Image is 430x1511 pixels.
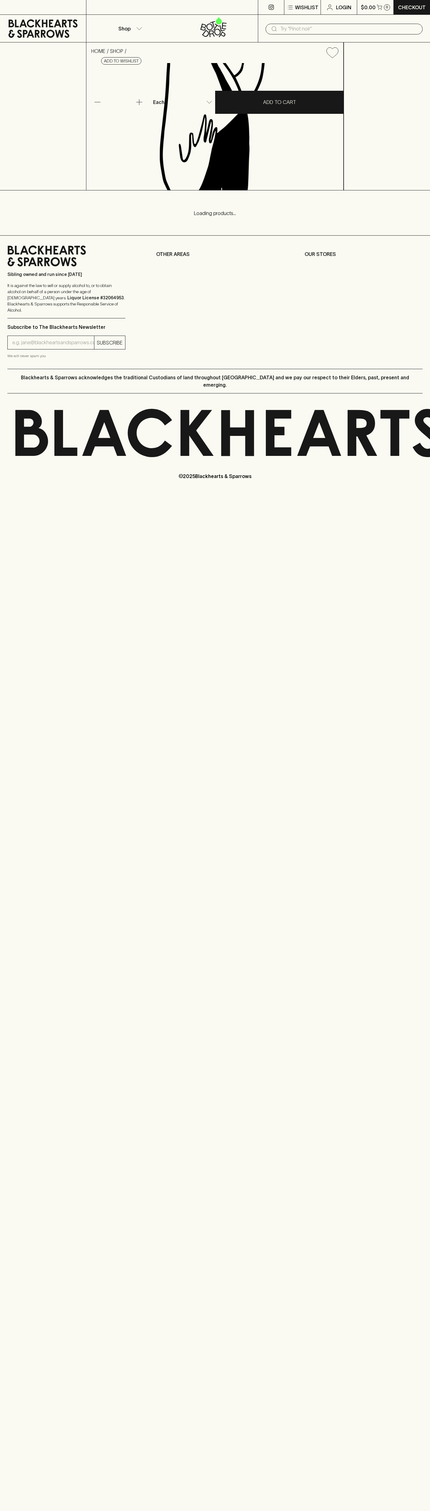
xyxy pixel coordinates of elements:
[7,323,125,331] p: Subscribe to The Blackhearts Newsletter
[91,48,105,54] a: HOME
[118,25,131,32] p: Shop
[86,63,343,190] img: Indigo Mandarin Bergamot & Lemon Myrtle Soda 330ml
[153,98,164,106] p: Each
[295,4,318,11] p: Wishlist
[263,98,296,106] p: ADD TO CART
[215,91,344,114] button: ADD TO CART
[336,4,351,11] p: Login
[7,282,125,313] p: It is against the law to sell or supply alcohol to, or to obtain alcohol on behalf of a person un...
[86,15,172,42] button: Shop
[101,57,141,65] button: Add to wishlist
[97,339,123,346] p: SUBSCRIBE
[324,45,341,61] button: Add to wishlist
[7,271,125,277] p: Sibling owned and run since [DATE]
[280,24,418,34] input: Try "Pinot noir"
[398,4,426,11] p: Checkout
[110,48,123,54] a: SHOP
[12,338,94,348] input: e.g. jane@blackheartsandsparrows.com.au
[151,96,215,108] div: Each
[386,6,388,9] p: 0
[12,374,418,389] p: Blackhearts & Sparrows acknowledges the traditional Custodians of land throughout [GEOGRAPHIC_DAT...
[361,4,376,11] p: $0.00
[86,4,92,11] p: ⠀
[67,295,124,300] strong: Liquor License #32064953
[7,353,125,359] p: We will never spam you
[94,336,125,349] button: SUBSCRIBE
[156,250,274,258] p: OTHER AREAS
[305,250,423,258] p: OUR STORES
[6,209,424,217] p: Loading products...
